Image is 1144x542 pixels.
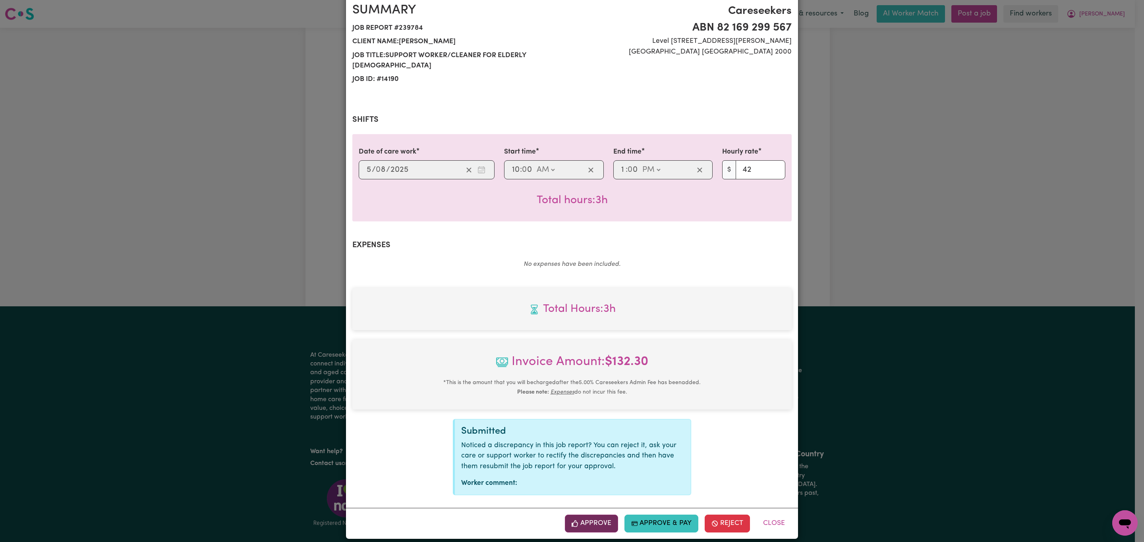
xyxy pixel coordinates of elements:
span: Submitted [461,427,506,436]
strong: Worker comment: [461,480,517,486]
span: / [386,165,390,174]
span: / [372,165,376,174]
h2: Shifts [352,115,792,125]
span: [GEOGRAPHIC_DATA] [GEOGRAPHIC_DATA] 2000 [577,47,792,57]
h2: Summary [352,3,567,18]
span: 0 [376,166,381,174]
button: Close [756,515,792,532]
label: End time [613,147,642,157]
button: Approve & Pay [624,515,699,532]
h2: Expenses [352,240,792,250]
span: : [626,165,628,174]
span: ABN 82 169 299 567 [577,19,792,36]
span: Job ID: # 14190 [352,73,567,86]
label: Start time [504,147,536,157]
em: No expenses have been included. [524,261,620,267]
button: Reject [705,515,750,532]
input: ---- [390,164,409,176]
span: Level [STREET_ADDRESS][PERSON_NAME] [577,36,792,46]
small: This is the amount that you will be charged after the 5.00 % Careseekers Admin Fee has been added... [443,380,701,395]
button: Approve [565,515,618,532]
span: Careseekers [577,3,792,19]
button: Enter the date of care work [475,164,488,176]
input: -- [512,164,520,176]
u: Expenses [551,389,574,395]
b: $ 132.30 [605,356,648,368]
span: Total hours worked: 3 hours [537,195,608,206]
span: Job title: Support worker/cleaner for elderly [DEMOGRAPHIC_DATA] [352,49,567,73]
span: 0 [522,166,527,174]
input: -- [376,164,386,176]
input: -- [366,164,372,176]
button: Clear date [463,164,475,176]
p: Noticed a discrepancy in this job report? You can reject it, ask your care or support worker to r... [461,440,684,472]
input: -- [621,164,626,176]
span: Client name: [PERSON_NAME] [352,35,567,48]
span: Total hours worked: 3 hours [359,301,785,317]
input: -- [522,164,533,176]
label: Date of care work [359,147,416,157]
span: Job report # 239784 [352,21,567,35]
span: 0 [628,166,632,174]
iframe: Button to launch messaging window, conversation in progress [1112,510,1138,536]
span: $ [722,160,736,179]
span: : [520,165,522,174]
label: Hourly rate [722,147,758,157]
b: Please note: [517,389,549,395]
span: Invoice Amount: [359,352,785,378]
input: -- [628,164,639,176]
